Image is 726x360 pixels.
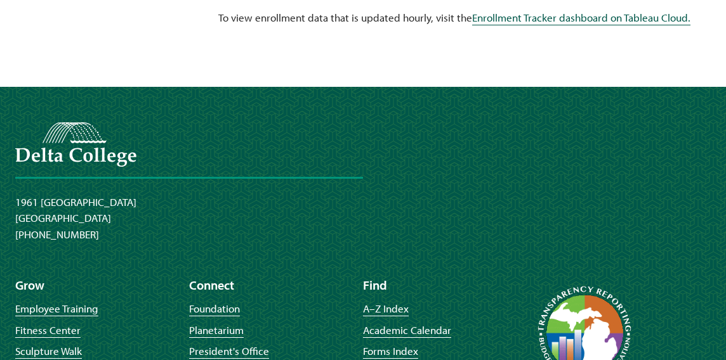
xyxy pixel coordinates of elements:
h2: Grow [15,278,189,293]
a: Forms Index [363,344,418,357]
a: Planetarium [189,323,244,337]
a: Enrollment Tracker dashboard on Tableau Cloud. [472,11,690,24]
a: Fitness Center [15,323,81,337]
a: Employee Training [15,302,98,315]
a: Foundation [189,302,240,315]
a: President's Office [189,344,269,357]
a: Sculpture Walk [15,344,82,357]
h2: Connect [189,278,363,293]
div: 1961 [GEOGRAPHIC_DATA] [15,194,363,210]
a: Academic Calendar [363,323,451,337]
a: A–Z Index [363,302,409,315]
h2: Find [363,278,537,293]
div: [PHONE_NUMBER] [15,226,363,243]
p: To view enrollment data that is updated hourly, visit the [218,10,711,26]
div: [GEOGRAPHIC_DATA] [15,210,363,226]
